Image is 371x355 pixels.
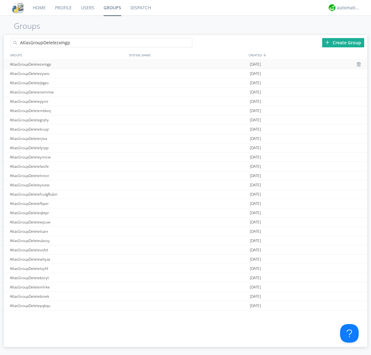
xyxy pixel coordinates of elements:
[8,208,127,217] div: AtlasGroupDeleteqbtpr
[4,292,367,301] a: AtlasGroupDeletebinek[DATE]
[4,245,367,255] a: AtlasGroupDeletevofzt[DATE]
[250,134,261,143] span: [DATE]
[8,106,127,115] div: AtlasGroupDeletembtvq
[4,115,367,125] a: AtlasGroupDeletegnjhy[DATE]
[4,97,367,106] a: AtlasGroupDeletepynir[DATE]
[8,301,127,310] div: AtlasGroupDeletepqkqu
[250,283,261,292] span: [DATE]
[8,236,127,245] div: AtlasGroupDeleteubssy
[250,143,261,153] span: [DATE]
[250,78,261,88] span: [DATE]
[8,227,127,236] div: AtlasGroupDeleteloarx
[8,273,127,282] div: AtlasGroupDeleteboryt
[250,125,261,134] span: [DATE]
[8,88,127,97] div: AtlasGroupDeletenemmw
[250,190,261,199] span: [DATE]
[4,88,367,97] a: AtlasGroupDeletenemmw[DATE]
[250,88,261,97] span: [DATE]
[8,199,127,208] div: AtlasGroupDeletefbpxr
[250,180,261,190] span: [DATE]
[250,236,261,245] span: [DATE]
[4,134,367,143] a: AtlasGroupDeleterjiva[DATE]
[8,255,127,264] div: AtlasGroupDeletewhyaz
[250,264,261,273] span: [DATE]
[4,60,367,69] a: AtlasGroupDeletezxmgp[DATE]
[8,310,127,319] div: AtlasGroupDeletezzhov
[250,106,261,115] span: [DATE]
[250,97,261,106] span: [DATE]
[8,143,127,152] div: AtlasGroupDeletelyrpp
[4,218,367,227] a: AtlasGroupDeletewjzuw[DATE]
[250,310,261,320] span: [DATE]
[250,273,261,283] span: [DATE]
[250,171,261,180] span: [DATE]
[250,153,261,162] span: [DATE]
[8,171,127,180] div: AtlasGroupDeletelnnsn
[8,283,127,292] div: AtlasGroupDeletemlrke
[8,190,127,199] div: AtlasGroupDeletefculgRubin
[247,50,367,59] div: CREATED
[8,292,127,301] div: AtlasGroupDeletebinek
[4,301,367,310] a: AtlasGroupDeletepqkqu[DATE]
[8,78,127,87] div: AtlasGroupDeletejbges
[4,208,367,218] a: AtlasGroupDeleteqbtpr[DATE]
[4,143,367,153] a: AtlasGroupDeletelyrpp[DATE]
[4,190,367,199] a: AtlasGroupDeletefculgRubin[DATE]
[8,125,127,134] div: AtlasGroupDeletekruqr
[4,227,367,236] a: AtlasGroupDeleteloarx[DATE]
[250,245,261,255] span: [DATE]
[250,227,261,236] span: [DATE]
[4,283,367,292] a: AtlasGroupDeletemlrke[DATE]
[4,162,367,171] a: AtlasGroupDeletelwsfe[DATE]
[8,115,127,124] div: AtlasGroupDeletegnjhy
[250,292,261,301] span: [DATE]
[8,162,127,171] div: AtlasGroupDeletelwsfe
[8,180,127,189] div: AtlasGroupDeleteyiozw
[4,264,367,273] a: AtlasGroupDeleteloyhf[DATE]
[250,255,261,264] span: [DATE]
[4,310,367,320] a: AtlasGroupDeletezzhov[DATE]
[250,208,261,218] span: [DATE]
[250,199,261,208] span: [DATE]
[4,153,367,162] a: AtlasGroupDeleteynncw[DATE]
[11,38,192,47] input: Search groups
[8,245,127,254] div: AtlasGroupDeletevofzt
[250,115,261,125] span: [DATE]
[4,78,367,88] a: AtlasGroupDeletejbges[DATE]
[329,4,335,11] img: d2d01cd9b4174d08988066c6d424eccd
[8,218,127,227] div: AtlasGroupDeletewjzuw
[4,273,367,283] a: AtlasGroupDeleteboryt[DATE]
[322,38,364,47] div: Create Group
[8,69,127,78] div: AtlasGroupDeletezywio
[4,255,367,264] a: AtlasGroupDeletewhyaz[DATE]
[12,2,23,13] img: cddb5a64eb264b2086981ab96f4c1ba7
[250,60,261,69] span: [DATE]
[8,50,126,59] div: GROUPS
[250,69,261,78] span: [DATE]
[340,324,359,343] iframe: Toggle Customer Support
[8,264,127,273] div: AtlasGroupDeleteloyhf
[8,134,127,143] div: AtlasGroupDeleterjiva
[250,162,261,171] span: [DATE]
[127,50,247,59] div: SYSTEM_NAME
[8,97,127,106] div: AtlasGroupDeletepynir
[4,69,367,78] a: AtlasGroupDeletezywio[DATE]
[4,236,367,245] a: AtlasGroupDeleteubssy[DATE]
[4,106,367,115] a: AtlasGroupDeletembtvq[DATE]
[4,171,367,180] a: AtlasGroupDeletelnnsn[DATE]
[4,180,367,190] a: AtlasGroupDeleteyiozw[DATE]
[250,301,261,310] span: [DATE]
[4,125,367,134] a: AtlasGroupDeletekruqr[DATE]
[250,218,261,227] span: [DATE]
[8,153,127,162] div: AtlasGroupDeleteynncw
[325,40,330,45] img: plus.svg
[8,60,127,69] div: AtlasGroupDeletezxmgp
[337,5,360,11] div: automation+atlas
[4,199,367,208] a: AtlasGroupDeletefbpxr[DATE]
